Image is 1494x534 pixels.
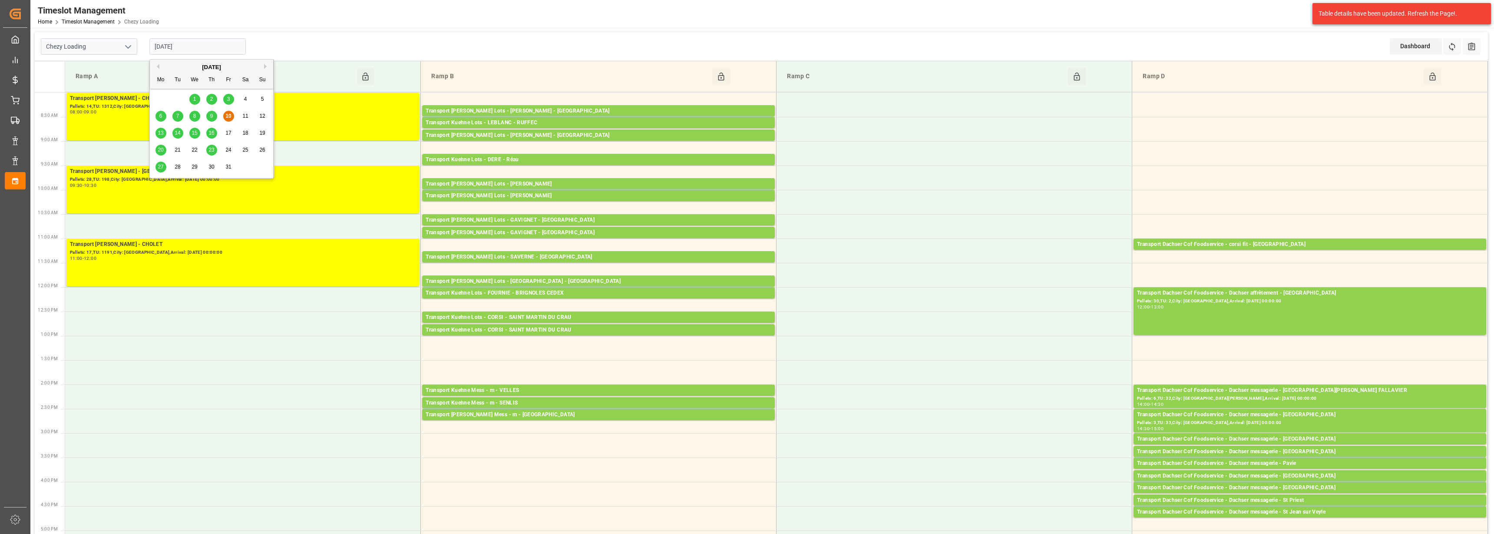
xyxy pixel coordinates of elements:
div: 09:00 [84,110,96,114]
div: Pallets: ,TU: 444,City: [GEOGRAPHIC_DATA],Arrival: [DATE] 00:00:00 [426,140,771,147]
div: Transport Kuehne Lots - CORSI - SAINT MARTIN DU CRAU [426,326,771,335]
div: Pallets: ,TU: 41,City: [GEOGRAPHIC_DATA],Arrival: [DATE] 00:00:00 [426,116,771,123]
div: Th [206,75,217,86]
div: Pallets: 19,TU: 280,City: [GEOGRAPHIC_DATA],Arrival: [DATE] 00:00:00 [426,225,771,232]
span: 28 [175,164,180,170]
span: 4:00 PM [41,478,58,483]
div: Choose Thursday, October 23rd, 2025 [206,145,217,156]
div: Pallets: 2,TU: 60,City: [GEOGRAPHIC_DATA][PERSON_NAME],Arrival: [DATE] 00:00:00 [1137,517,1483,524]
div: Choose Friday, October 10th, 2025 [223,111,234,122]
div: Transport Dachser Cof Foodservice - Dachser messagerie - [GEOGRAPHIC_DATA] [1137,435,1483,444]
div: Mo [155,75,166,86]
span: 12:30 PM [38,308,58,312]
div: - [83,256,84,260]
span: 20 [158,147,163,153]
div: Pallets: 1,TU: 357,City: RUFFEC,Arrival: [DATE] 00:00:00 [426,127,771,135]
span: 15 [192,130,197,136]
div: Transport Kuehne Lots - DERE - Réau [426,156,771,164]
span: 1:00 PM [41,332,58,337]
div: Pallets: 2,TU: 35,City: [GEOGRAPHIC_DATA],Arrival: [DATE] 00:00:00 [1137,492,1483,500]
div: Transport [PERSON_NAME] Lots - [PERSON_NAME] - [GEOGRAPHIC_DATA] [426,131,771,140]
div: 15:00 [1151,427,1163,431]
div: Choose Sunday, October 5th, 2025 [257,94,268,105]
span: 1:30 PM [41,356,58,361]
div: Pallets: 14,TU: 1312,City: [GEOGRAPHIC_DATA],Arrival: [DATE] 00:00:00 [70,103,416,110]
div: Pallets: 28,TU: 198,City: [GEOGRAPHIC_DATA],Arrival: [DATE] 00:00:00 [70,176,416,183]
span: 23 [208,147,214,153]
div: Pallets: 1,TU: 40,City: [GEOGRAPHIC_DATA],Arrival: [DATE] 00:00:00 [426,419,771,427]
span: 31 [225,164,231,170]
div: 11:00 [70,256,83,260]
span: 19 [259,130,265,136]
span: 9:30 AM [41,162,58,166]
button: Previous Month [154,64,159,69]
div: Transport [PERSON_NAME] Lots - [GEOGRAPHIC_DATA] - [GEOGRAPHIC_DATA] [426,277,771,286]
a: Timeslot Management [62,19,115,25]
span: 4:30 PM [41,502,58,507]
div: [DATE] [150,63,273,72]
button: Next Month [264,64,269,69]
div: Pallets: 30,TU: 2,City: [GEOGRAPHIC_DATA],Arrival: [DATE] 00:00:00 [1137,298,1483,305]
div: Dashboard [1390,38,1442,54]
div: Transport Dachser Cof Foodservice - Dachser messagerie - [GEOGRAPHIC_DATA] [1137,448,1483,456]
div: Transport Dachser Cof Foodservice - Dachser messagerie - [GEOGRAPHIC_DATA] [1137,472,1483,481]
div: Transport [PERSON_NAME] Lots - [PERSON_NAME] - [GEOGRAPHIC_DATA] [426,107,771,116]
div: Transport [PERSON_NAME] Lots - GAVIGNET - [GEOGRAPHIC_DATA] [426,216,771,225]
div: Pallets: ,TU: 187,City: [GEOGRAPHIC_DATA],Arrival: [DATE] 00:00:00 [426,262,771,269]
div: 14:30 [1151,402,1163,406]
span: 13 [158,130,163,136]
span: 8:30 AM [41,113,58,118]
div: Choose Wednesday, October 29th, 2025 [189,162,200,172]
div: Choose Sunday, October 26th, 2025 [257,145,268,156]
div: Tu [172,75,183,86]
div: Choose Saturday, October 4th, 2025 [240,94,251,105]
span: 3 [227,96,230,102]
div: Choose Friday, October 3rd, 2025 [223,94,234,105]
span: 26 [259,147,265,153]
span: 10:30 AM [38,210,58,215]
span: 2:00 PM [41,381,58,385]
span: 10:00 AM [38,186,58,191]
div: Pallets: 17,TU: 1191,City: [GEOGRAPHIC_DATA],Arrival: [DATE] 00:00:00 [70,249,416,256]
div: Choose Tuesday, October 14th, 2025 [172,128,183,139]
div: Pallets: 1,TU: ,City: [GEOGRAPHIC_DATA],Arrival: [DATE] 00:00:00 [426,237,771,245]
div: Transport Dachser Cof Foodservice - corsi fit - [GEOGRAPHIC_DATA] [1137,240,1483,249]
span: 7 [176,113,179,119]
div: Choose Friday, October 24th, 2025 [223,145,234,156]
div: Pallets: 2,TU: 6,City: [GEOGRAPHIC_DATA],Arrival: [DATE] 00:00:00 [1137,456,1483,464]
span: 9:00 AM [41,137,58,142]
div: Choose Friday, October 17th, 2025 [223,128,234,139]
div: Transport Kuehne Lots - CORSI - SAINT MARTIN DU CRAU [426,313,771,322]
span: 3:30 PM [41,454,58,458]
div: Pallets: 10,TU: ,City: CARQUEFOU,Arrival: [DATE] 00:00:00 [426,200,771,208]
div: Choose Monday, October 13th, 2025 [155,128,166,139]
div: Pallets: 1,TU: 43,City: [GEOGRAPHIC_DATA],Arrival: [DATE] 00:00:00 [1137,468,1483,475]
div: Pallets: 6,TU: 32,City: [GEOGRAPHIC_DATA][PERSON_NAME],Arrival: [DATE] 00:00:00 [1137,395,1483,402]
div: Transport Dachser Cof Foodservice - Dachser messagerie - [GEOGRAPHIC_DATA] [1137,411,1483,419]
div: 13:00 [1151,305,1163,309]
div: Choose Thursday, October 2nd, 2025 [206,94,217,105]
div: Choose Tuesday, October 28th, 2025 [172,162,183,172]
div: 14:00 [1137,402,1150,406]
div: Pallets: 3,TU: 87,City: [GEOGRAPHIC_DATA],Arrival: [DATE] 00:00:00 [426,164,771,172]
span: 2 [210,96,213,102]
div: Transport [PERSON_NAME] - [GEOGRAPHIC_DATA] [70,167,416,176]
div: Pallets: 3,TU: 112,City: BRIGNOLES CEDEX,Arrival: [DATE] 00:00:00 [426,298,771,305]
span: 2:30 PM [41,405,58,410]
span: 29 [192,164,197,170]
div: Pallets: 1,TU: 30,City: St Priest,Arrival: [DATE] 00:00:00 [1137,505,1483,512]
span: 6 [159,113,162,119]
div: 10:30 [84,183,96,187]
span: 17 [225,130,231,136]
span: 5:00 PM [41,527,58,531]
div: Transport [PERSON_NAME] - CHOLET [70,240,416,249]
span: 18 [242,130,248,136]
div: Pallets: 17,TU: 612,City: CARQUEFOU,Arrival: [DATE] 00:00:00 [426,189,771,196]
div: Transport Kuehne Mess - m - VELLES [426,386,771,395]
div: Transport [PERSON_NAME] Lots - [PERSON_NAME] [426,180,771,189]
div: Choose Wednesday, October 22nd, 2025 [189,145,200,156]
div: Timeslot Management [38,4,159,17]
div: Ramp B [428,68,712,85]
div: Transport Dachser Cof Foodservice - Dachser affrètement - [GEOGRAPHIC_DATA] [1137,289,1483,298]
div: Choose Monday, October 6th, 2025 [155,111,166,122]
